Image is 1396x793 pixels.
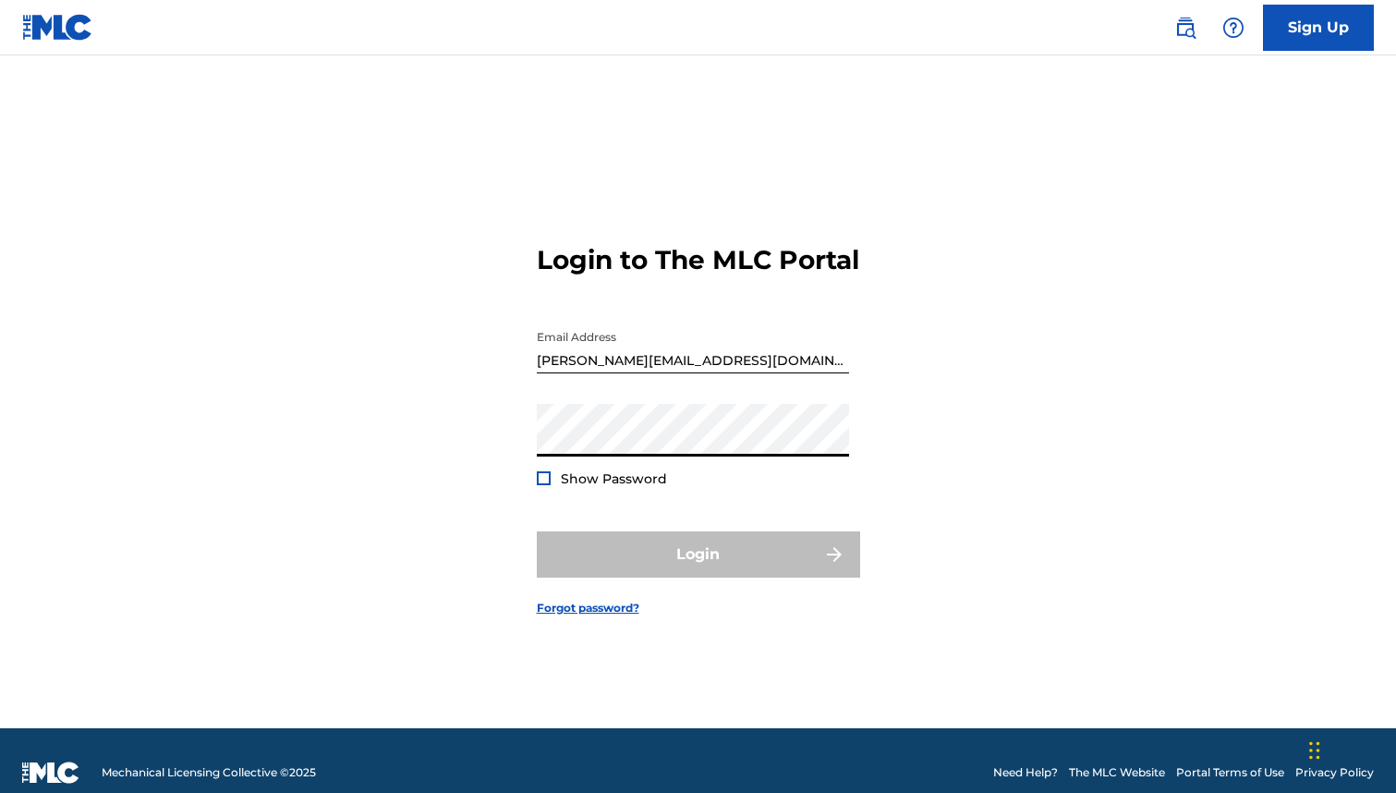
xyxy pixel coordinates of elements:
img: help [1222,17,1244,39]
a: Public Search [1167,9,1204,46]
span: Mechanical Licensing Collective © 2025 [102,764,316,781]
iframe: Chat Widget [1304,704,1396,793]
div: Drag [1309,723,1320,778]
h3: Login to The MLC Portal [537,244,859,276]
a: Portal Terms of Use [1176,764,1284,781]
a: Forgot password? [537,600,639,616]
a: Sign Up [1263,5,1374,51]
a: Privacy Policy [1295,764,1374,781]
a: Need Help? [993,764,1058,781]
div: Help [1215,9,1252,46]
img: logo [22,762,79,784]
span: Show Password [561,470,667,487]
a: The MLC Website [1069,764,1165,781]
img: MLC Logo [22,14,93,41]
img: search [1174,17,1196,39]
